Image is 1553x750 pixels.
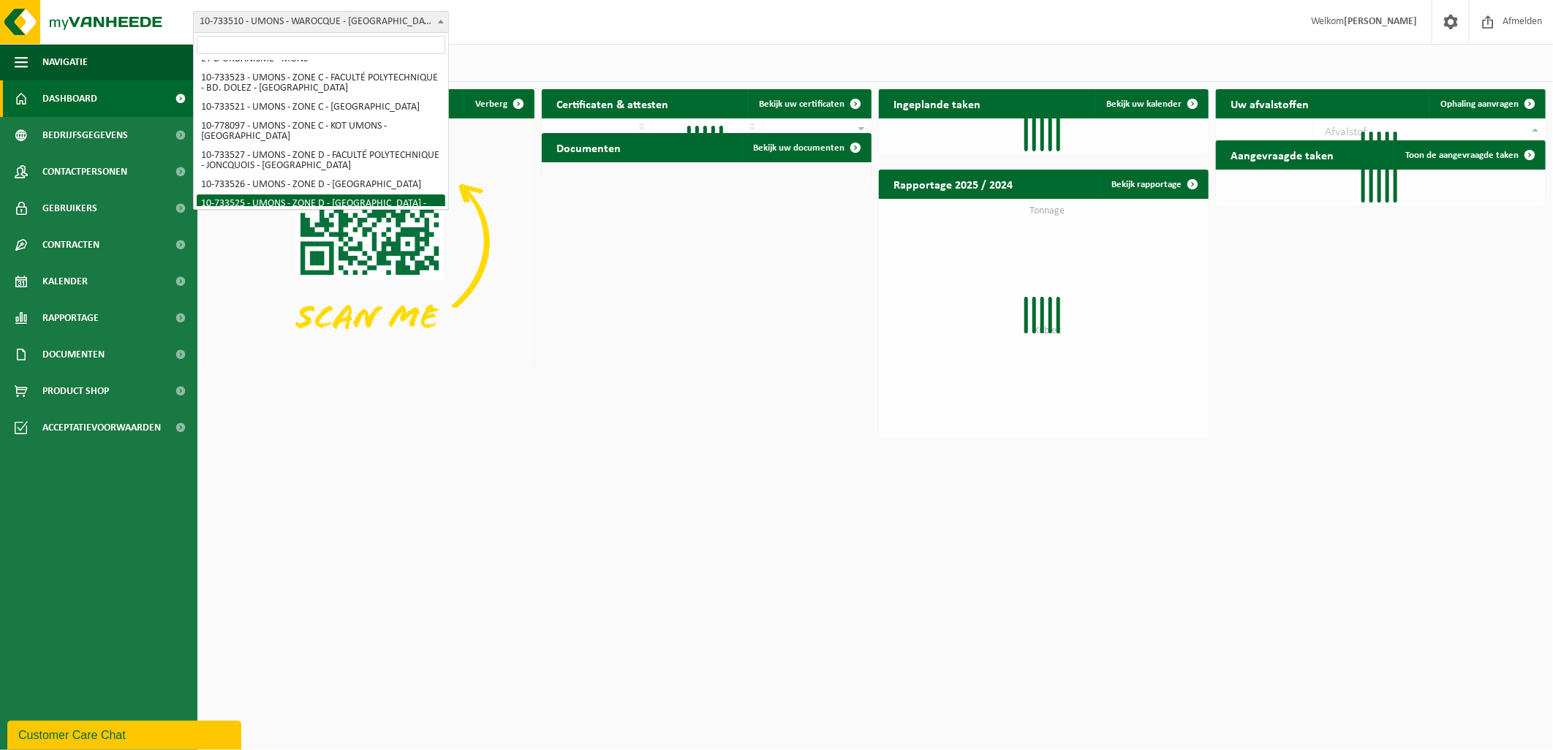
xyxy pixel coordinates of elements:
[759,99,844,109] span: Bekijk uw certificaten
[194,12,448,32] span: 10-733510 - UMONS - WAROCQUE - MONS
[542,89,683,118] h2: Certificaten & attesten
[1344,16,1417,27] strong: [PERSON_NAME]
[747,89,870,118] a: Bekijk uw certificaten
[42,80,97,117] span: Dashboard
[1440,99,1519,109] span: Ophaling aanvragen
[1106,99,1182,109] span: Bekijk uw kalender
[197,175,445,194] li: 10-733526 - UMONS - ZONE D - [GEOGRAPHIC_DATA]
[1100,170,1207,199] a: Bekijk rapportage
[42,154,127,190] span: Contactpersonen
[197,117,445,146] li: 10-778097 - UMONS - ZONE C - KOT UMONS - [GEOGRAPHIC_DATA]
[1429,89,1544,118] a: Ophaling aanvragen
[197,194,445,224] li: 10-733525 - UMONS - ZONE D - [GEOGRAPHIC_DATA] - [GEOGRAPHIC_DATA]
[42,263,88,300] span: Kalender
[753,143,844,153] span: Bekijk uw documenten
[42,336,105,373] span: Documenten
[42,190,97,227] span: Gebruikers
[197,69,445,98] li: 10-733523 - UMONS - ZONE C - FACULTÉ POLYTECHNIQUE - BD. DOLEZ - [GEOGRAPHIC_DATA]
[879,170,1027,198] h2: Rapportage 2025 / 2024
[464,89,533,118] button: Verberg
[1216,89,1323,118] h2: Uw afvalstoffen
[42,300,99,336] span: Rapportage
[1394,140,1544,170] a: Toon de aangevraagde taken
[1405,151,1519,160] span: Toon de aangevraagde taken
[205,118,534,365] img: Download de VHEPlus App
[42,409,161,446] span: Acceptatievoorwaarden
[197,146,445,175] li: 10-733527 - UMONS - ZONE D - FACULTÉ POLYTECHNIQUE - JONCQUOIS - [GEOGRAPHIC_DATA]
[7,718,244,750] iframe: chat widget
[42,227,99,263] span: Contracten
[1095,89,1207,118] a: Bekijk uw kalender
[42,117,128,154] span: Bedrijfsgegevens
[542,133,635,162] h2: Documenten
[42,44,88,80] span: Navigatie
[42,373,109,409] span: Product Shop
[1216,140,1348,169] h2: Aangevraagde taken
[475,99,507,109] span: Verberg
[197,98,445,117] li: 10-733521 - UMONS - ZONE C - [GEOGRAPHIC_DATA]
[741,133,870,162] a: Bekijk uw documenten
[879,89,995,118] h2: Ingeplande taken
[193,11,449,33] span: 10-733510 - UMONS - WAROCQUE - MONS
